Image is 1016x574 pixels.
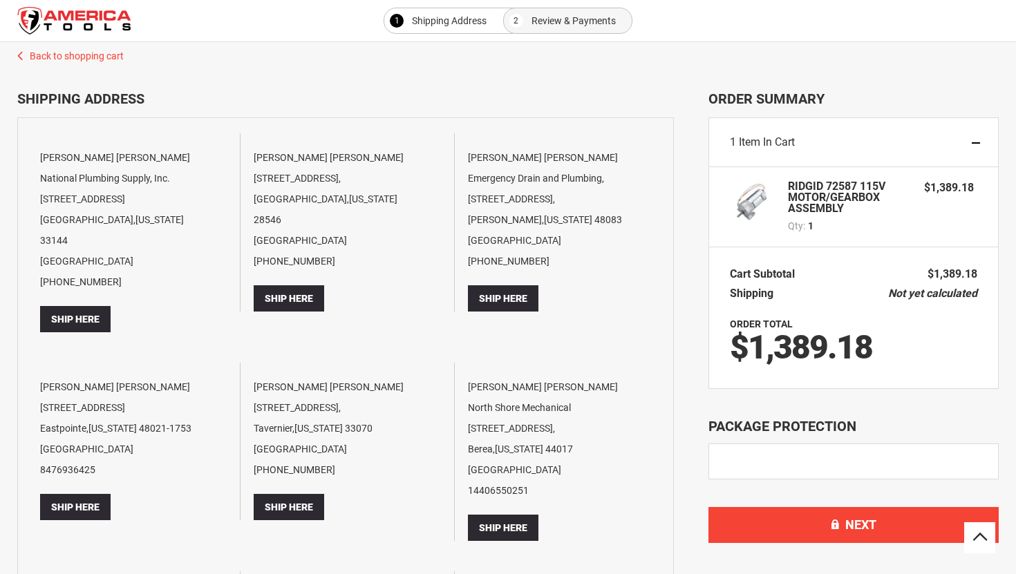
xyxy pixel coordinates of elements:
[495,443,543,455] span: [US_STATE]
[254,256,335,267] a: [PHONE_NUMBER]
[294,423,343,434] span: [US_STATE]
[479,293,527,304] span: Ship Here
[808,219,813,233] span: 1
[40,494,111,520] button: Ship Here
[40,276,122,287] a: [PHONE_NUMBER]
[17,7,131,35] img: America Tools
[453,361,666,556] div: [PERSON_NAME] [PERSON_NAME] North Shore Mechanical [STREET_ADDRESS], Berea , 44017 [GEOGRAPHIC_DATA]
[88,423,137,434] span: [US_STATE]
[40,464,95,475] a: 8476936425
[730,327,872,367] span: $1,389.18
[238,132,452,327] div: [PERSON_NAME] [PERSON_NAME] [STREET_ADDRESS], [GEOGRAPHIC_DATA] , 28546 [GEOGRAPHIC_DATA]
[730,287,773,300] span: Shipping
[395,12,399,29] span: 1
[17,7,131,35] a: store logo
[845,517,876,532] span: Next
[51,314,100,325] span: Ship Here
[531,12,616,29] span: Review & Payments
[514,12,518,29] span: 2
[412,12,487,29] span: Shipping Address
[238,361,452,535] div: [PERSON_NAME] [PERSON_NAME] [STREET_ADDRESS], Tavernier , 33070 [GEOGRAPHIC_DATA]
[730,318,793,329] strong: Order Total
[544,214,592,225] span: [US_STATE]
[40,306,111,332] button: Ship Here
[479,522,527,533] span: Ship Here
[928,267,977,280] span: $1,389.18
[739,135,795,149] span: Item in Cart
[924,181,974,194] span: $1,389.18
[17,90,674,107] div: Shipping Address
[888,287,977,300] span: Not yet calculated
[468,256,549,267] a: [PHONE_NUMBER]
[468,285,538,312] button: Ship Here
[788,181,910,214] strong: RIDGID 72587 115V MOTOR/GEARBOX ASSEMBLY
[265,501,313,513] span: Ship Here
[708,507,999,543] button: Next
[25,132,238,347] div: [PERSON_NAME] [PERSON_NAME] National Plumbing Supply, Inc. [STREET_ADDRESS] [GEOGRAPHIC_DATA] , 3...
[265,293,313,304] span: Ship Here
[708,417,999,437] div: Package Protection
[254,464,335,475] a: [PHONE_NUMBER]
[730,181,771,222] img: RIDGID 72587 115V MOTOR/GEARBOX ASSEMBLY
[730,135,736,149] span: 1
[708,90,999,107] span: Order Summary
[135,214,184,225] span: [US_STATE]
[788,220,803,231] span: Qty
[254,285,324,312] button: Ship Here
[3,42,1013,63] a: Back to shopping cart
[468,515,538,541] button: Ship Here
[25,361,238,535] div: [PERSON_NAME] [PERSON_NAME] [STREET_ADDRESS] Eastpointe , 48021-1753 [GEOGRAPHIC_DATA]
[468,485,529,496] a: 14406550251
[254,494,324,520] button: Ship Here
[453,132,666,327] div: [PERSON_NAME] [PERSON_NAME] Emergency Drain and Plumbing, [STREET_ADDRESS], [PERSON_NAME] , 48083...
[349,193,397,204] span: [US_STATE]
[51,501,100,513] span: Ship Here
[730,265,802,284] th: Cart Subtotal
